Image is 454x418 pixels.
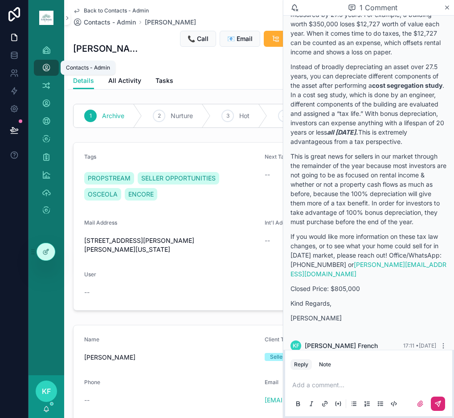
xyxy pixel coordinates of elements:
em: all [DATE] [327,128,356,136]
span: 📧 Email [227,34,253,43]
p: This is great news for sellers in our market through the remainder of the year because most inves... [290,152,447,226]
button: Note [315,359,335,370]
span: -- [265,236,270,245]
span: All Activity [108,76,141,85]
a: OSCEOLA [84,188,121,201]
span: 2 [158,112,161,119]
span: Contacts - Admin [84,18,136,27]
button: 📧 Email [220,31,260,47]
span: 1 [90,112,92,119]
p: [PERSON_NAME] [290,313,447,323]
span: SELLER OPPORTUNITIES [141,174,216,183]
p: If you would like more information on these tax law changes, or to see what your home could sell ... [290,232,447,279]
span: Tags [84,153,96,160]
span: 3 [226,112,229,119]
div: scrollable content [29,36,64,230]
span: 📞 Call [188,34,209,43]
span: Email [265,379,278,385]
span: Name [84,336,99,343]
span: -- [84,288,90,297]
a: ENCORE [125,188,157,201]
span: Next Task [265,153,290,160]
span: Details [73,76,94,85]
span: Tasks [155,76,173,85]
span: 1 Comment [360,2,397,13]
div: Contacts - Admin [66,64,110,71]
a: [EMAIL_ADDRESS][DOMAIN_NAME] [265,396,372,405]
button: Set Next Task [264,31,332,47]
span: [PERSON_NAME] French [305,341,378,350]
span: [PERSON_NAME] [84,353,258,362]
img: App logo [39,11,53,25]
span: 4 [282,112,286,119]
span: Nurture [171,111,193,120]
span: Client Type [265,336,293,343]
span: [STREET_ADDRESS][PERSON_NAME][PERSON_NAME][US_STATE] [84,236,258,254]
span: -- [265,170,270,179]
span: Phone [84,379,100,385]
span: 17:11 • [DATE] [403,342,436,349]
a: All Activity [108,73,141,90]
a: [PERSON_NAME] [145,18,196,27]
button: Reply [290,359,312,370]
span: Mail Address [84,219,117,226]
a: PROPSTREAM [84,172,134,184]
p: Closed Price: $805,000 [290,284,447,293]
a: Back to Contacts - Admin [73,7,149,14]
a: SELLER OPPORTUNITIES [138,172,219,184]
strong: . [327,128,358,136]
span: User [84,271,96,278]
span: PROPSTREAM [88,174,131,183]
a: Details [73,73,94,90]
a: Tasks [155,73,173,90]
h1: [PERSON_NAME] [73,42,143,55]
span: Archive [102,111,124,120]
p: Instead of broadly depreciating an asset over 27.5 years, you can depreciate different components... [290,62,447,146]
span: Int'l Address [265,219,296,226]
span: Hot [239,111,249,120]
button: 📞 Call [180,31,216,47]
span: Back to Contacts - Admin [84,7,149,14]
span: KF [293,342,299,349]
a: [PERSON_NAME][EMAIL_ADDRESS][DOMAIN_NAME] [290,261,446,278]
span: OSCEOLA [88,190,118,199]
div: Seller [270,353,285,361]
span: ENCORE [128,190,154,199]
span: KF [42,386,51,397]
strong: cost segregation study [372,82,442,89]
span: -- [84,396,90,405]
a: Contacts - Admin [73,18,136,27]
p: Kind Regards, [290,299,447,308]
p: For residential properties, regular depreciation is measured by 27.5 years. For example, a buildi... [290,0,447,57]
div: Note [319,361,331,368]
